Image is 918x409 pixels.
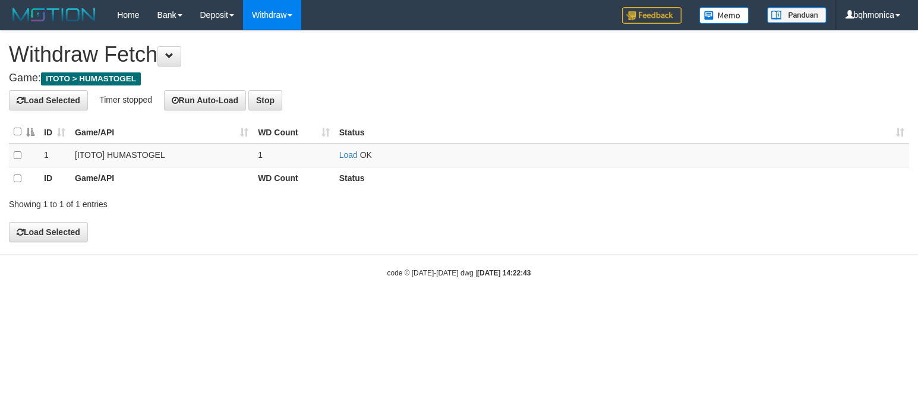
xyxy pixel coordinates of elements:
img: panduan.png [767,7,826,23]
img: Feedback.jpg [622,7,682,24]
th: WD Count [253,167,335,190]
h1: Withdraw Fetch [9,43,909,66]
a: Load [339,150,358,160]
img: MOTION_logo.png [9,6,99,24]
th: Game/API [70,167,253,190]
h4: Game: [9,72,909,84]
span: Timer stopped [99,94,152,104]
small: code © [DATE]-[DATE] dwg | [387,269,531,277]
th: Status: activate to sort column ascending [335,121,909,144]
div: Showing 1 to 1 of 1 entries [9,194,374,210]
th: Game/API: activate to sort column ascending [70,121,253,144]
button: Run Auto-Load [164,90,247,110]
th: WD Count: activate to sort column ascending [253,121,335,144]
th: ID: activate to sort column ascending [39,121,70,144]
span: ITOTO > HUMASTOGEL [41,72,141,85]
img: Button%20Memo.svg [699,7,749,24]
span: OK [360,150,372,160]
th: Status [335,167,909,190]
button: Load Selected [9,222,88,242]
span: 1 [258,150,263,160]
button: Stop [248,90,282,110]
th: ID [39,167,70,190]
button: Load Selected [9,90,88,110]
td: 1 [39,144,70,167]
strong: [DATE] 14:22:43 [477,269,531,277]
td: [ITOTO] HUMASTOGEL [70,144,253,167]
